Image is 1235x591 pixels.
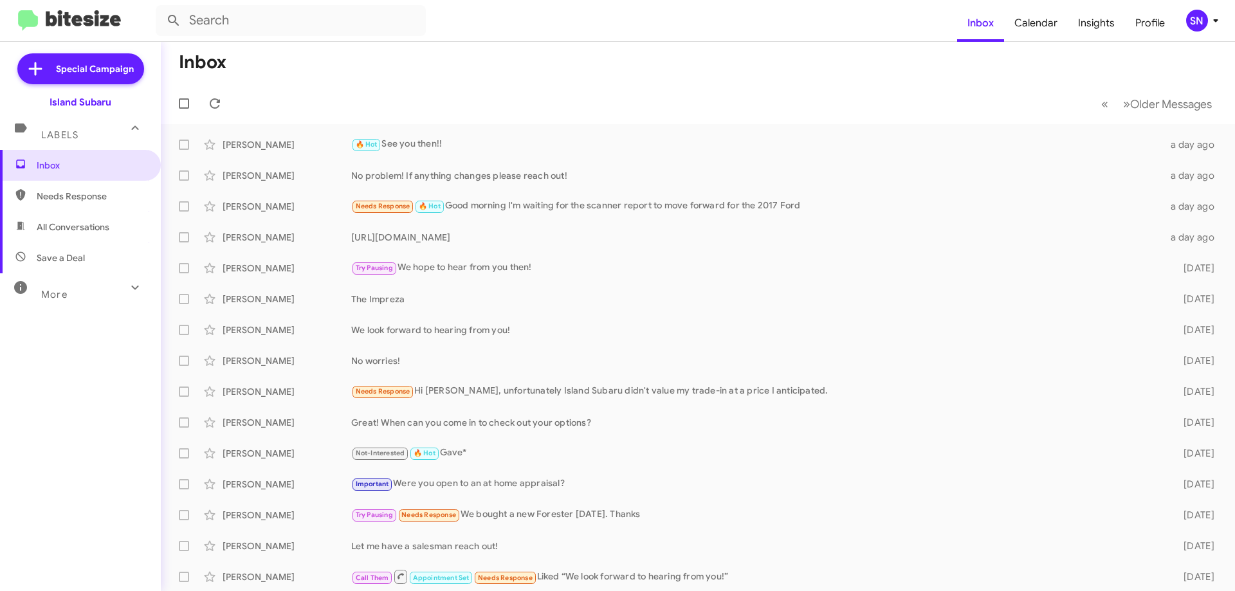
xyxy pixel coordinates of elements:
[41,129,78,141] span: Labels
[17,53,144,84] a: Special Campaign
[1163,385,1225,398] div: [DATE]
[223,169,351,182] div: [PERSON_NAME]
[1163,262,1225,275] div: [DATE]
[1163,293,1225,305] div: [DATE]
[1130,97,1212,111] span: Older Messages
[223,323,351,336] div: [PERSON_NAME]
[1093,91,1116,117] button: Previous
[1163,447,1225,460] div: [DATE]
[1115,91,1220,117] button: Next
[1186,10,1208,32] div: SN
[50,96,111,109] div: Island Subaru
[37,251,85,264] span: Save a Deal
[1163,354,1225,367] div: [DATE]
[223,416,351,429] div: [PERSON_NAME]
[223,478,351,491] div: [PERSON_NAME]
[1101,96,1108,112] span: «
[37,221,109,233] span: All Conversations
[37,159,146,172] span: Inbox
[351,477,1163,491] div: Were you open to an at home appraisal?
[223,540,351,552] div: [PERSON_NAME]
[351,137,1163,152] div: See you then!!
[223,447,351,460] div: [PERSON_NAME]
[223,200,351,213] div: [PERSON_NAME]
[413,574,470,582] span: Appointment Set
[356,480,389,488] span: Important
[223,570,351,583] div: [PERSON_NAME]
[223,262,351,275] div: [PERSON_NAME]
[1004,5,1068,42] a: Calendar
[351,384,1163,399] div: Hi [PERSON_NAME], unfortunately Island Subaru didn't value my trade-in at a price I anticipated.
[351,568,1163,585] div: Liked “We look forward to hearing from you!”
[1163,416,1225,429] div: [DATE]
[1175,10,1221,32] button: SN
[356,574,389,582] span: Call Them
[223,293,351,305] div: [PERSON_NAME]
[1094,91,1220,117] nav: Page navigation example
[419,202,441,210] span: 🔥 Hot
[356,202,410,210] span: Needs Response
[401,511,456,519] span: Needs Response
[356,264,393,272] span: Try Pausing
[356,511,393,519] span: Try Pausing
[478,574,533,582] span: Needs Response
[223,509,351,522] div: [PERSON_NAME]
[356,140,378,149] span: 🔥 Hot
[223,138,351,151] div: [PERSON_NAME]
[37,190,146,203] span: Needs Response
[1163,323,1225,336] div: [DATE]
[1163,138,1225,151] div: a day ago
[1163,478,1225,491] div: [DATE]
[156,5,426,36] input: Search
[1163,231,1225,244] div: a day ago
[356,449,405,457] span: Not-Interested
[223,354,351,367] div: [PERSON_NAME]
[351,354,1163,367] div: No worries!
[351,293,1163,305] div: The Impreza
[351,416,1163,429] div: Great! When can you come in to check out your options?
[356,387,410,396] span: Needs Response
[351,507,1163,522] div: We bought a new Forester [DATE]. Thanks
[1163,509,1225,522] div: [DATE]
[957,5,1004,42] a: Inbox
[1123,96,1130,112] span: »
[351,446,1163,460] div: Gave*
[1163,540,1225,552] div: [DATE]
[41,289,68,300] span: More
[56,62,134,75] span: Special Campaign
[1163,169,1225,182] div: a day ago
[179,52,226,73] h1: Inbox
[351,540,1163,552] div: Let me have a salesman reach out!
[1068,5,1125,42] a: Insights
[351,260,1163,275] div: We hope to hear from you then!
[414,449,435,457] span: 🔥 Hot
[223,231,351,244] div: [PERSON_NAME]
[1163,200,1225,213] div: a day ago
[223,385,351,398] div: [PERSON_NAME]
[351,169,1163,182] div: No problem! If anything changes please reach out!
[351,323,1163,336] div: We look forward to hearing from you!
[351,231,1163,244] div: [URL][DOMAIN_NAME]
[351,199,1163,214] div: Good morning I'm waiting for the scanner report to move forward for the 2017 Ford
[1125,5,1175,42] a: Profile
[1163,570,1225,583] div: [DATE]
